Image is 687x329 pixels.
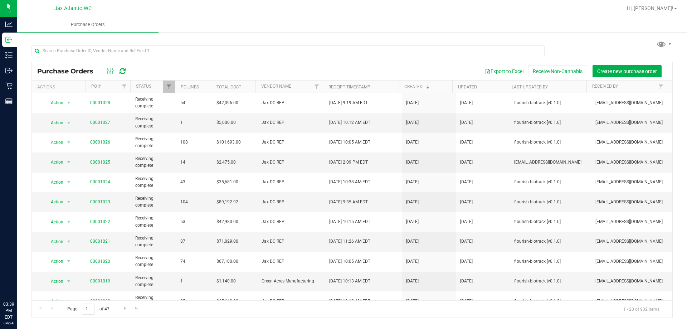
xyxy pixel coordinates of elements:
[135,96,172,110] span: Receiving complete
[90,299,110,304] a: 00001018
[90,140,110,145] a: 00001026
[135,116,172,129] span: Receiving complete
[5,52,13,59] inline-svg: Inventory
[31,45,545,56] input: Search Purchase Order ID, Vendor Name and Ref Field 1
[90,100,110,105] a: 00001028
[135,155,172,169] span: Receiving complete
[592,84,618,89] a: Received By
[460,278,473,285] span: [DATE]
[406,278,419,285] span: [DATE]
[135,136,172,149] span: Receiving complete
[406,100,419,106] span: [DATE]
[54,5,92,11] span: Jax Atlantic WC
[261,84,291,89] a: Vendor Name
[45,157,64,167] span: Action
[528,65,587,77] button: Receive Non-Cannabis
[329,179,370,185] span: [DATE] 10:38 AM EDT
[514,100,587,106] span: flourish-biotrack [v0.1.0]
[460,119,473,126] span: [DATE]
[45,177,64,187] span: Action
[262,159,321,166] span: Jax DC REP
[118,81,130,93] a: Filter
[37,84,83,89] div: Actions
[406,298,419,305] span: [DATE]
[597,68,657,74] span: Create new purchase order
[135,195,172,209] span: Receiving complete
[262,278,321,285] span: Green Acres Manufacturing
[3,301,14,320] p: 03:39 PM EDT
[216,119,236,126] span: $5,000.00
[262,100,321,106] span: Jax DC REP
[595,159,668,166] span: [EMAIL_ADDRESS][DOMAIN_NAME]
[262,298,321,305] span: Jax DC REP
[180,119,208,126] span: 1
[406,139,419,146] span: [DATE]
[329,238,370,245] span: [DATE] 11:26 AM EDT
[595,278,668,285] span: [EMAIL_ADDRESS][DOMAIN_NAME]
[37,67,101,75] span: Purchase Orders
[180,218,208,225] span: 53
[460,199,473,205] span: [DATE]
[406,119,419,126] span: [DATE]
[64,256,73,266] span: select
[262,238,321,245] span: Jax DC REP
[514,238,587,245] span: flourish-biotrack [v0.1.0]
[180,298,208,305] span: 25
[180,179,208,185] span: 43
[329,218,370,225] span: [DATE] 10:15 AM EDT
[64,137,73,147] span: select
[514,258,587,265] span: flourish-biotrack [v0.1.0]
[329,139,370,146] span: [DATE] 10:05 AM EDT
[514,199,587,205] span: flourish-biotrack [v0.1.0]
[180,139,208,146] span: 108
[135,175,172,189] span: Receiving complete
[329,298,370,305] span: [DATE] 10:12 AM EDT
[480,65,528,77] button: Export to Excel
[216,199,238,205] span: $89,192.92
[64,177,73,187] span: select
[593,65,662,77] button: Create new purchase order
[627,5,673,11] span: Hi, [PERSON_NAME]!
[82,304,95,315] input: 1
[135,275,172,288] span: Receiving complete
[328,84,370,89] a: Receipt Timestamp
[329,258,370,265] span: [DATE] 10:05 AM EDT
[514,218,587,225] span: flourish-biotrack [v0.1.0]
[90,219,110,224] a: 00001022
[64,217,73,227] span: select
[512,84,548,89] a: Last Updated By
[460,238,473,245] span: [DATE]
[181,84,199,89] a: PO Lines
[90,120,110,125] a: 00001027
[262,139,321,146] span: Jax DC REP
[262,258,321,265] span: Jax DC REP
[45,98,64,108] span: Action
[64,296,73,306] span: select
[458,84,477,89] a: Updated
[64,98,73,108] span: select
[131,304,142,313] a: Go to the last page
[120,304,130,313] a: Go to the next page
[163,81,175,93] a: Filter
[5,82,13,89] inline-svg: Retail
[91,84,101,89] a: PO #
[45,296,64,306] span: Action
[90,179,110,184] a: 00001024
[64,118,73,128] span: select
[406,199,419,205] span: [DATE]
[216,298,238,305] span: $65,640.00
[5,36,13,43] inline-svg: Inbound
[406,258,419,265] span: [DATE]
[595,258,668,265] span: [EMAIL_ADDRESS][DOMAIN_NAME]
[460,179,473,185] span: [DATE]
[45,137,64,147] span: Action
[514,179,587,185] span: flourish-biotrack [v0.1.0]
[180,258,208,265] span: 74
[262,218,321,225] span: Jax DC REP
[135,294,172,308] span: Receiving complete
[514,119,587,126] span: flourish-biotrack [v0.1.0]
[460,139,473,146] span: [DATE]
[64,237,73,247] span: select
[404,84,431,89] a: Created
[595,199,668,205] span: [EMAIL_ADDRESS][DOMAIN_NAME]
